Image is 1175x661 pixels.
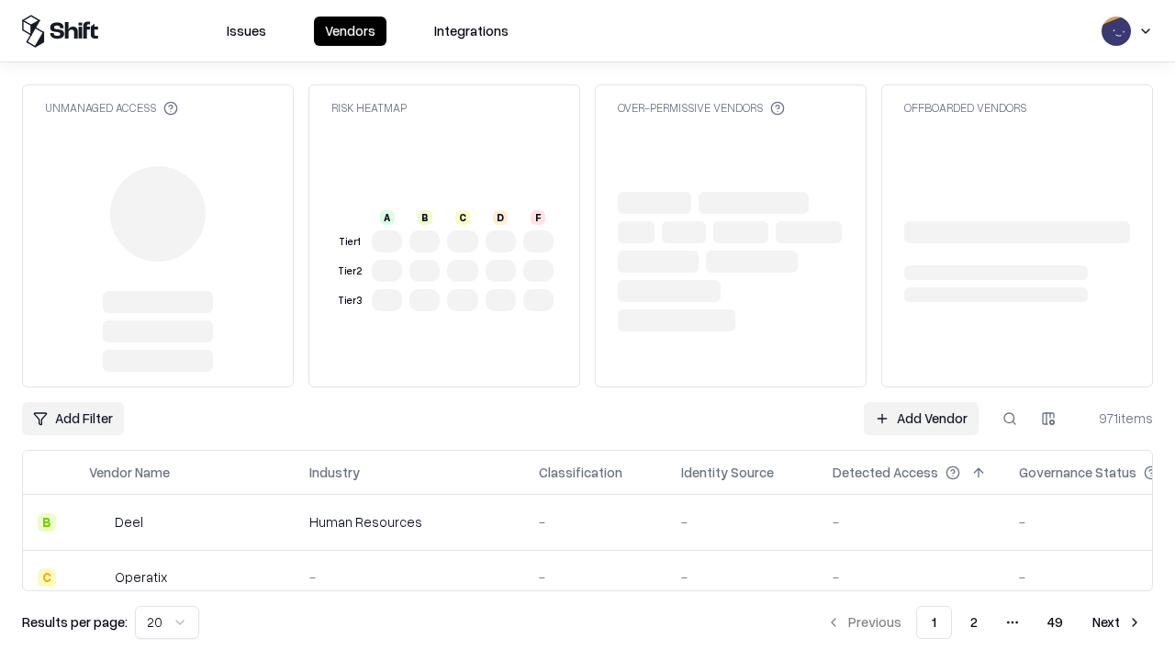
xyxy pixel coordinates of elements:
div: C [38,568,56,587]
div: F [531,210,545,225]
button: Next [1081,606,1153,639]
img: Operatix [89,568,107,587]
div: Classification [539,463,622,482]
div: C [455,210,470,225]
div: B [418,210,432,225]
div: B [38,513,56,532]
button: 1 [916,606,952,639]
div: 971 items [1080,409,1153,428]
div: - [539,512,652,532]
div: D [493,210,508,225]
button: Issues [216,17,277,46]
div: Risk Heatmap [331,100,407,116]
div: Deel [115,512,143,532]
button: 49 [1033,606,1078,639]
div: Tier 2 [335,263,364,279]
div: Industry [309,463,360,482]
div: Operatix [115,567,167,587]
button: Add Filter [22,402,124,435]
div: A [380,210,395,225]
div: Human Resources [309,512,509,532]
div: Unmanaged Access [45,100,178,116]
div: - [309,567,509,587]
div: Tier 3 [335,293,364,308]
div: - [833,512,990,532]
div: Vendor Name [89,463,170,482]
a: Add Vendor [864,402,979,435]
div: - [539,567,652,587]
div: - [681,567,803,587]
nav: pagination [815,606,1153,639]
img: Deel [89,513,107,532]
button: 2 [956,606,992,639]
p: Results per page: [22,612,128,632]
div: Tier 1 [335,234,364,250]
div: - [681,512,803,532]
div: Detected Access [833,463,938,482]
div: Governance Status [1019,463,1136,482]
button: Integrations [423,17,520,46]
button: Vendors [314,17,386,46]
div: - [833,567,990,587]
div: Offboarded Vendors [904,100,1026,116]
div: Identity Source [681,463,774,482]
div: Over-Permissive Vendors [618,100,785,116]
